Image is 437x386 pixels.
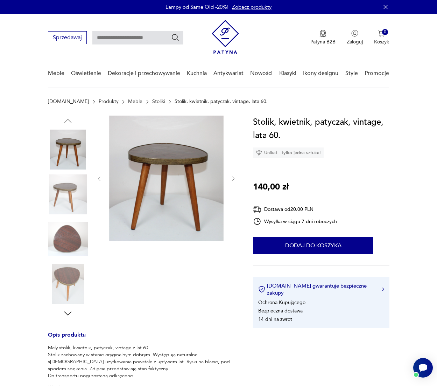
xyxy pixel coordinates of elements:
button: Patyna B2B [310,30,336,45]
a: Kuchnia [187,60,207,87]
p: Mały stolik, kwietnik, patyczak, vintage z lat 60. Stolik zachowany w stanie oryginalnym dobrym. ... [48,344,236,379]
p: Patyna B2B [310,39,336,45]
button: 0Koszyk [374,30,389,45]
button: Zaloguj [347,30,363,45]
a: Ikona medaluPatyna B2B [310,30,336,45]
img: Zdjęcie produktu Stolik, kwietnik, patyczak, vintage, lata 60. [109,116,224,241]
a: Sprzedawaj [48,36,87,41]
a: Meble [48,60,64,87]
li: Bezpieczna dostawa [258,308,303,314]
img: Ikona dostawy [253,205,261,214]
img: Zdjęcie produktu Stolik, kwietnik, patyczak, vintage, lata 60. [48,219,88,259]
button: Dodaj do koszyka [253,237,373,254]
a: Produkty [99,99,119,104]
img: Patyna - sklep z meblami i dekoracjami vintage [212,20,239,54]
a: Zobacz produkty [232,4,272,11]
h1: Stolik, kwietnik, patyczak, vintage, lata 60. [253,116,389,142]
a: [DOMAIN_NAME] [48,99,89,104]
p: Lampy od Same Old -20%! [165,4,228,11]
div: Dostawa od 20,00 PLN [253,205,337,214]
img: Ikona medalu [319,30,326,37]
a: Style [345,60,358,87]
a: Nowości [250,60,273,87]
button: Szukaj [171,33,179,42]
p: Zaloguj [347,39,363,45]
img: Zdjęcie produktu Stolik, kwietnik, patyczak, vintage, lata 60. [48,264,88,304]
img: Ikona strzałki w prawo [382,288,384,291]
li: Ochrona Kupującego [258,299,305,306]
li: 14 dni na zwrot [258,316,292,323]
img: Ikona certyfikatu [258,286,265,293]
a: Stoliki [152,99,165,104]
a: Meble [128,99,142,104]
img: Zdjęcie produktu Stolik, kwietnik, patyczak, vintage, lata 60. [48,174,88,214]
img: Zdjęcie produktu Stolik, kwietnik, patyczak, vintage, lata 60. [48,130,88,170]
img: Ikona koszyka [378,30,385,37]
div: Unikat - tylko jedna sztuka! [253,147,324,158]
div: Wysyłka w ciągu 7 dni roboczych [253,217,337,226]
img: Ikona diamentu [256,150,262,156]
img: Ikonka użytkownika [351,30,358,37]
a: Promocje [365,60,389,87]
p: Stolik, kwietnik, patyczak, vintage, lata 60. [175,99,268,104]
a: Antykwariat [213,60,244,87]
a: Klasyki [279,60,296,87]
iframe: Smartsupp widget button [413,358,433,378]
p: 140,00 zł [253,180,289,194]
button: [DOMAIN_NAME] gwarantuje bezpieczne zakupy [258,282,384,296]
a: Ikony designu [303,60,338,87]
button: Sprzedawaj [48,31,87,44]
p: Koszyk [374,39,389,45]
a: Dekoracje i przechowywanie [108,60,180,87]
div: 0 [382,29,388,35]
a: Oświetlenie [71,60,101,87]
h3: Opis produktu [48,333,236,344]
